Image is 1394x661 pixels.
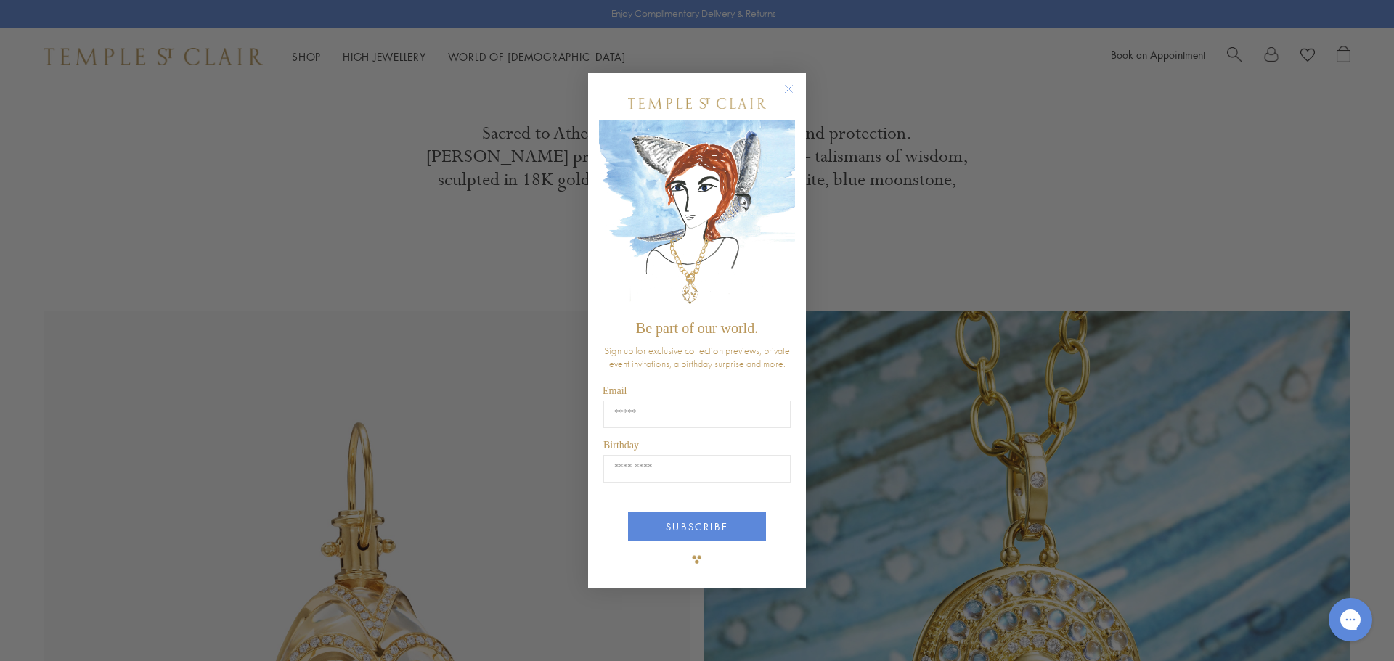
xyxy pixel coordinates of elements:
[1321,593,1379,646] iframe: Gorgias live chat messenger
[787,87,805,105] button: Close dialog
[628,98,766,109] img: Temple St. Clair
[599,120,795,313] img: c4a9eb12-d91a-4d4a-8ee0-386386f4f338.jpeg
[636,320,758,336] span: Be part of our world.
[604,344,790,370] span: Sign up for exclusive collection previews, private event invitations, a birthday surprise and more.
[603,385,627,396] span: Email
[682,545,712,574] img: TSC
[603,401,791,428] input: Email
[628,512,766,541] button: SUBSCRIBE
[603,440,639,451] span: Birthday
